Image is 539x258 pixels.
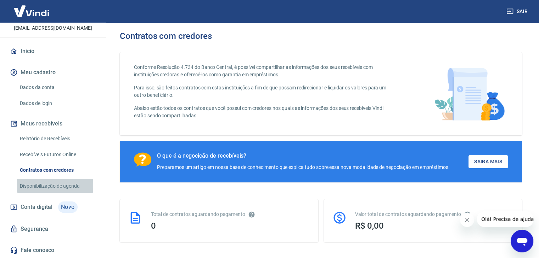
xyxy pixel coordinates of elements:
img: Vindi [9,0,55,22]
span: Novo [58,201,78,213]
button: Meus recebíveis [9,116,97,131]
p: Conforme Resolução 4.734 do Banco Central, é possível compartilhar as informações dos seus recebí... [134,64,396,78]
img: Ícone com um ponto de interrogação. [134,152,151,167]
svg: O valor comprometido não se refere a pagamentos pendentes na Vindi e sim como garantia a outras i... [464,211,471,218]
p: Para isso, são feitos contratos com estas instituições a fim de que possam redirecionar e liquida... [134,84,396,99]
img: main-image.9f1869c469d712ad33ce.png [431,64,508,124]
a: Dados de login [17,96,97,111]
span: Conta digital [21,202,52,212]
p: [EMAIL_ADDRESS][DOMAIN_NAME] [14,24,92,32]
iframe: Fechar mensagem [460,213,474,227]
iframe: Botão para abrir a janela de mensagens [511,230,533,252]
a: Dados da conta [17,80,97,95]
iframe: Mensagem da empresa [477,211,533,227]
a: Saiba Mais [468,155,508,168]
a: Conta digitalNovo [9,199,97,216]
a: Relatório de Recebíveis [17,131,97,146]
span: Olá! Precisa de ajuda? [4,5,60,11]
button: Meu cadastro [9,65,97,80]
a: Recebíveis Futuros Online [17,147,97,162]
div: Total de contratos aguardando pagamento [151,211,310,218]
svg: Esses contratos não se referem à Vindi, mas sim a outras instituições. [248,211,255,218]
a: Fale conosco [9,242,97,258]
a: Contratos com credores [17,163,97,177]
span: R$ 0,00 [355,221,384,231]
a: Disponibilização de agenda [17,179,97,193]
a: Início [9,43,97,59]
p: Abaixo estão todos os contratos que você possui com credores nos quais as informações dos seus re... [134,105,396,119]
h3: Contratos com credores [120,31,212,41]
div: O que é a negocição de recebíveis? [157,152,450,159]
div: 0 [151,221,310,231]
button: Sair [505,5,530,18]
div: Preparamos um artigo em nossa base de conhecimento que explica tudo sobre essa nova modalidade de... [157,164,450,171]
div: Valor total de contratos aguardando pagamento [355,211,514,218]
a: Segurança [9,221,97,237]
